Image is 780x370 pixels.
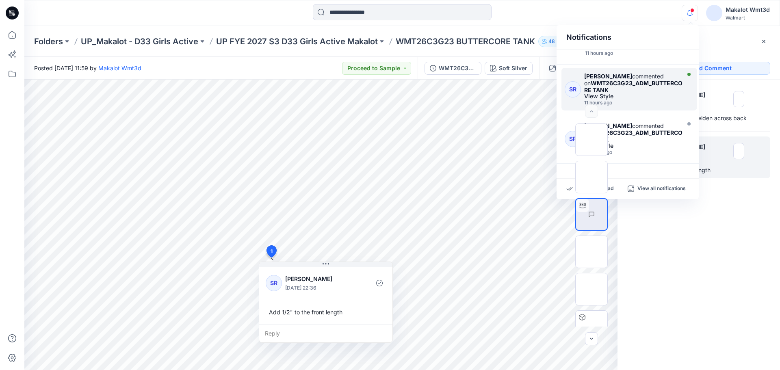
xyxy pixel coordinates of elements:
[637,185,686,193] p: View all notifications
[643,62,770,75] button: Add Comment
[34,64,141,72] span: Posted [DATE] 11:59 by
[259,325,392,342] div: Reply
[548,37,555,46] p: 48
[499,64,527,73] div: Soft Silver
[584,122,685,143] div: commented on
[439,64,476,73] div: WMT26C3G23_ADM_BUTTERCORE TANK
[81,36,198,47] a: UP_Makalot - D33 Girls Active
[34,36,63,47] a: Folders
[271,248,273,255] span: 1
[637,165,760,175] div: Add 1/2" to the front length
[266,275,282,291] div: SR
[565,81,581,97] div: SR
[584,80,682,93] strong: WMT26C3G23_ADM_BUTTERCORE TANK
[584,93,685,99] div: View Style
[726,5,770,15] div: Makalot Wmt3d
[584,100,685,106] div: Wednesday, September 24, 2025 22:37
[396,36,535,47] p: WMT26C3G23 BUTTERCORE TANK
[584,122,632,129] strong: [PERSON_NAME]
[584,143,685,149] div: View Style
[285,284,351,292] p: [DATE] 22:36
[585,50,686,56] div: Wednesday, September 24, 2025 22:37
[726,15,770,21] div: Walmart
[584,73,632,80] strong: [PERSON_NAME]
[538,36,565,47] button: 48
[565,131,581,147] div: SR
[557,25,699,50] div: Notifications
[485,62,533,75] button: Soft Silver
[98,65,141,71] a: Makalot Wmt3d
[216,36,378,47] a: UP FYE 2027 S3 D33 Girls Active Makalot
[584,149,685,155] div: Wednesday, September 24, 2025 22:36
[584,129,682,143] strong: WMT26C3G23_ADM_BUTTERCORE TANK
[584,73,685,93] div: commented on
[285,274,351,284] p: [PERSON_NAME]
[425,62,481,75] button: WMT26C3G23_ADM_BUTTERCORE TANK
[266,305,386,320] div: Add 1/2" to the front length
[706,5,722,21] img: avatar
[637,113,760,123] div: Add 1/4" each side to widen across back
